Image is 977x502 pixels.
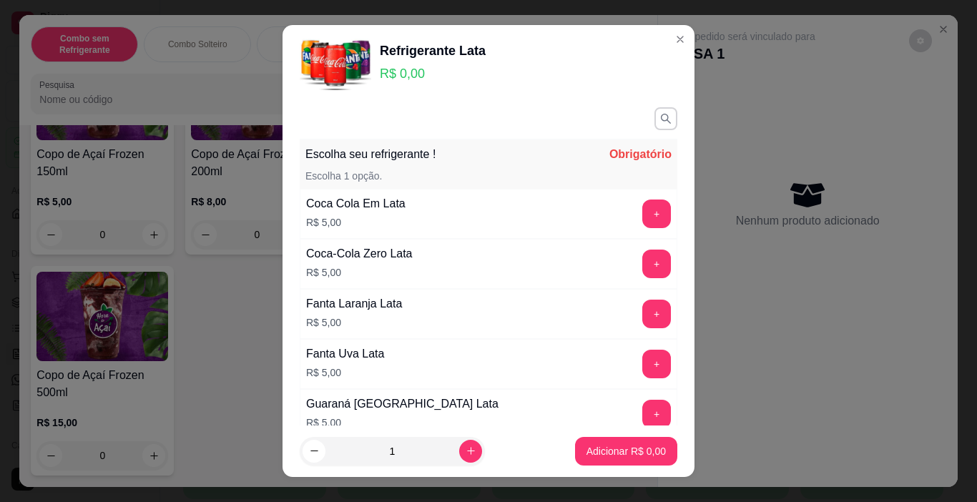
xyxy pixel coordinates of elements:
[305,146,436,163] p: Escolha seu refrigerante !
[459,440,482,463] button: increase-product-quantity
[642,250,671,278] button: add
[306,315,402,330] p: R$ 5,00
[669,28,692,51] button: Close
[306,195,406,212] div: Coca Cola Em Lata
[305,169,382,183] p: Escolha 1 opção.
[306,395,499,413] div: Guaraná [GEOGRAPHIC_DATA] Lata
[306,415,499,430] p: R$ 5,00
[642,200,671,228] button: add
[575,437,677,466] button: Adicionar R$ 0,00
[380,41,486,61] div: Refrigerante Lata
[306,245,413,262] div: Coca-Cola Zero Lata
[642,350,671,378] button: add
[306,215,406,230] p: R$ 5,00
[609,146,672,163] p: Obrigatório
[306,295,402,312] div: Fanta Laranja Lata
[300,36,371,90] img: product-image
[642,400,671,428] button: add
[380,64,486,84] p: R$ 0,00
[586,444,666,458] p: Adicionar R$ 0,00
[303,440,325,463] button: decrease-product-quantity
[306,365,384,380] p: R$ 5,00
[306,345,384,363] div: Fanta Uva Lata
[306,265,413,280] p: R$ 5,00
[642,300,671,328] button: add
